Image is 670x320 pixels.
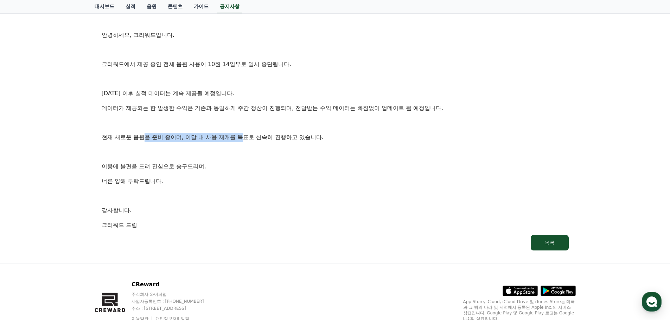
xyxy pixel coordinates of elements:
span: 홈 [22,233,26,239]
span: 대화 [64,234,73,239]
p: 사업자등록번호 : [PHONE_NUMBER] [132,299,217,304]
a: 대화 [46,223,91,240]
span: 설정 [109,233,117,239]
p: 주식회사 와이피랩 [132,292,217,297]
a: 설정 [91,223,135,240]
p: 이용에 불편을 드려 진심으로 송구드리며, [102,162,569,171]
button: 목록 [531,235,569,250]
p: 안녕하세요, 크리워드입니다. [102,31,569,40]
div: 목록 [545,239,555,246]
a: 홈 [2,223,46,240]
p: 너른 양해 부탁드립니다. [102,177,569,186]
p: 크리워드에서 제공 중인 전체 음원 사용이 10월 14일부로 일시 중단됩니다. [102,60,569,69]
p: [DATE] 이후 실적 데이터는 계속 제공될 예정입니다. [102,89,569,98]
p: CReward [132,280,217,289]
p: 크리워드 드림 [102,221,569,230]
p: 데이터가 제공되는 한 발생한 수익은 기존과 동일하게 주간 정산이 진행되며, 전달받는 수익 데이터는 빠짐없이 업데이트 될 예정입니다. [102,104,569,113]
p: 주소 : [STREET_ADDRESS] [132,306,217,311]
a: 목록 [102,235,569,250]
p: 현재 새로운 음원을 준비 중이며, 이달 내 사용 재개를 목표로 신속히 진행하고 있습니다. [102,133,569,142]
p: 감사합니다. [102,206,569,215]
